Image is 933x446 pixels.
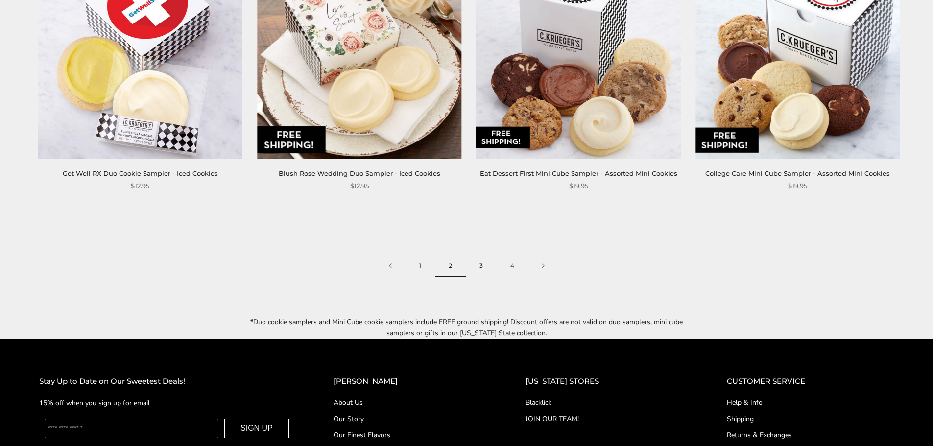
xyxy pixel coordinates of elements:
[350,181,369,191] span: $12.95
[8,409,101,438] iframe: Sign Up via Text for Offers
[279,169,440,177] a: Blush Rose Wedding Duo Sampler - Iced Cookies
[435,255,466,277] span: 2
[406,255,435,277] a: 1
[727,414,894,424] a: Shipping
[788,181,807,191] span: $19.95
[727,398,894,408] a: Help & Info
[705,169,890,177] a: College Care Mini Cube Sampler - Assorted Mini Cookies
[39,376,294,388] h2: Stay Up to Date on Our Sweetest Deals!
[497,255,528,277] a: 4
[466,255,497,277] a: 3
[241,316,692,339] p: *Duo cookie samplers and Mini Cube cookie samplers include FREE ground shipping! Discount offers ...
[528,255,558,277] a: Next page
[727,376,894,388] h2: CUSTOMER SERVICE
[480,169,677,177] a: Eat Dessert First Mini Cube Sampler - Assorted Mini Cookies
[39,398,294,409] p: 15% off when you sign up for email
[334,430,486,440] a: Our Finest Flavors
[334,398,486,408] a: About Us
[63,169,218,177] a: Get Well RX Duo Cookie Sampler - Iced Cookies
[375,255,406,277] a: Previous page
[334,414,486,424] a: Our Story
[526,376,688,388] h2: [US_STATE] STORES
[526,398,688,408] a: Blacklick
[334,376,486,388] h2: [PERSON_NAME]
[727,430,894,440] a: Returns & Exchanges
[526,414,688,424] a: JOIN OUR TEAM!
[45,419,218,438] input: Enter your email
[569,181,588,191] span: $19.95
[224,419,289,438] button: SIGN UP
[131,181,149,191] span: $12.95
